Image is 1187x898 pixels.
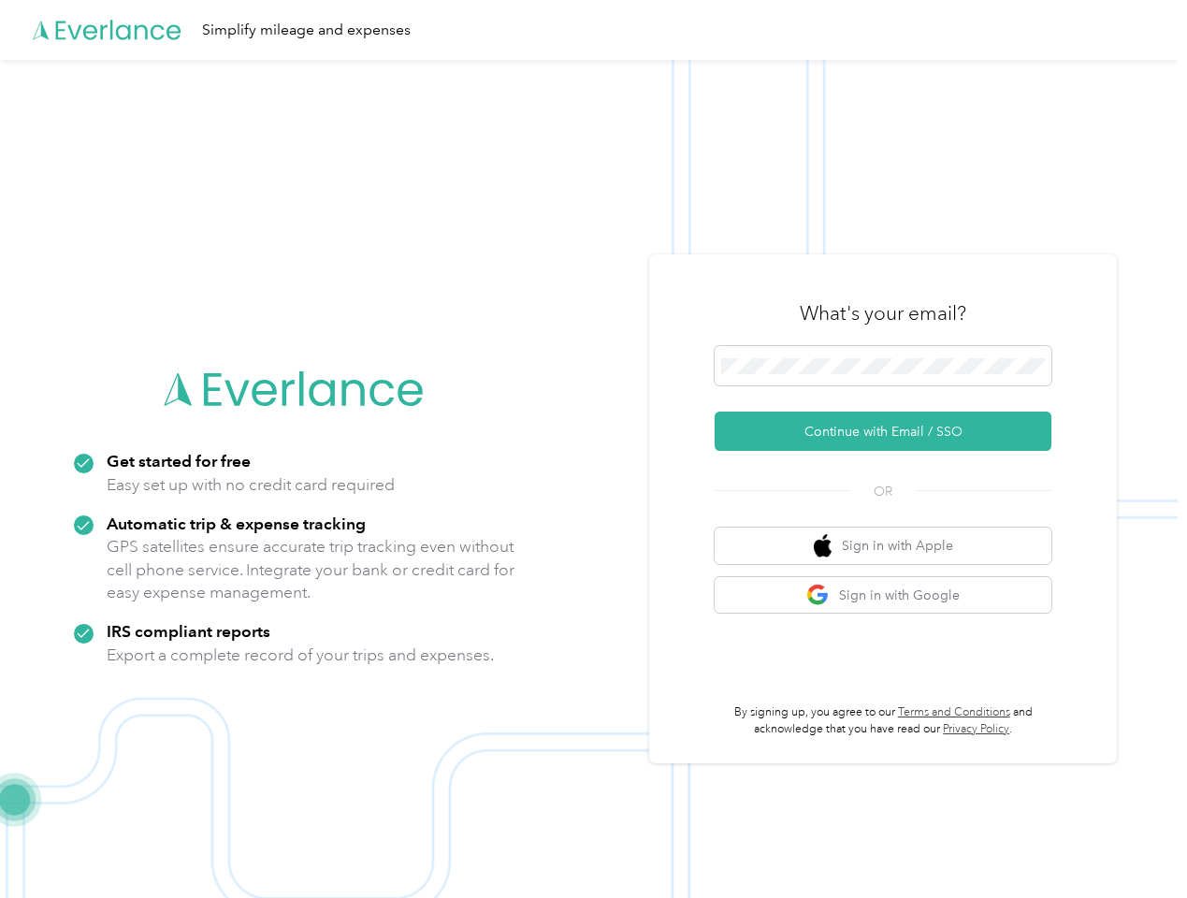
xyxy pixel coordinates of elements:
span: OR [850,482,916,501]
p: By signing up, you agree to our and acknowledge that you have read our . [715,704,1051,737]
img: google logo [806,584,830,607]
button: google logoSign in with Google [715,577,1051,614]
a: Privacy Policy [943,722,1009,736]
p: GPS satellites ensure accurate trip tracking even without cell phone service. Integrate your bank... [107,535,515,604]
p: Export a complete record of your trips and expenses. [107,644,494,667]
strong: Get started for free [107,451,251,471]
div: Simplify mileage and expenses [202,19,411,42]
a: Terms and Conditions [898,705,1010,719]
p: Easy set up with no credit card required [107,473,395,497]
strong: Automatic trip & expense tracking [107,514,366,533]
h3: What's your email? [800,300,966,326]
strong: IRS compliant reports [107,621,270,641]
img: apple logo [814,534,832,558]
button: apple logoSign in with Apple [715,528,1051,564]
button: Continue with Email / SSO [715,412,1051,451]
